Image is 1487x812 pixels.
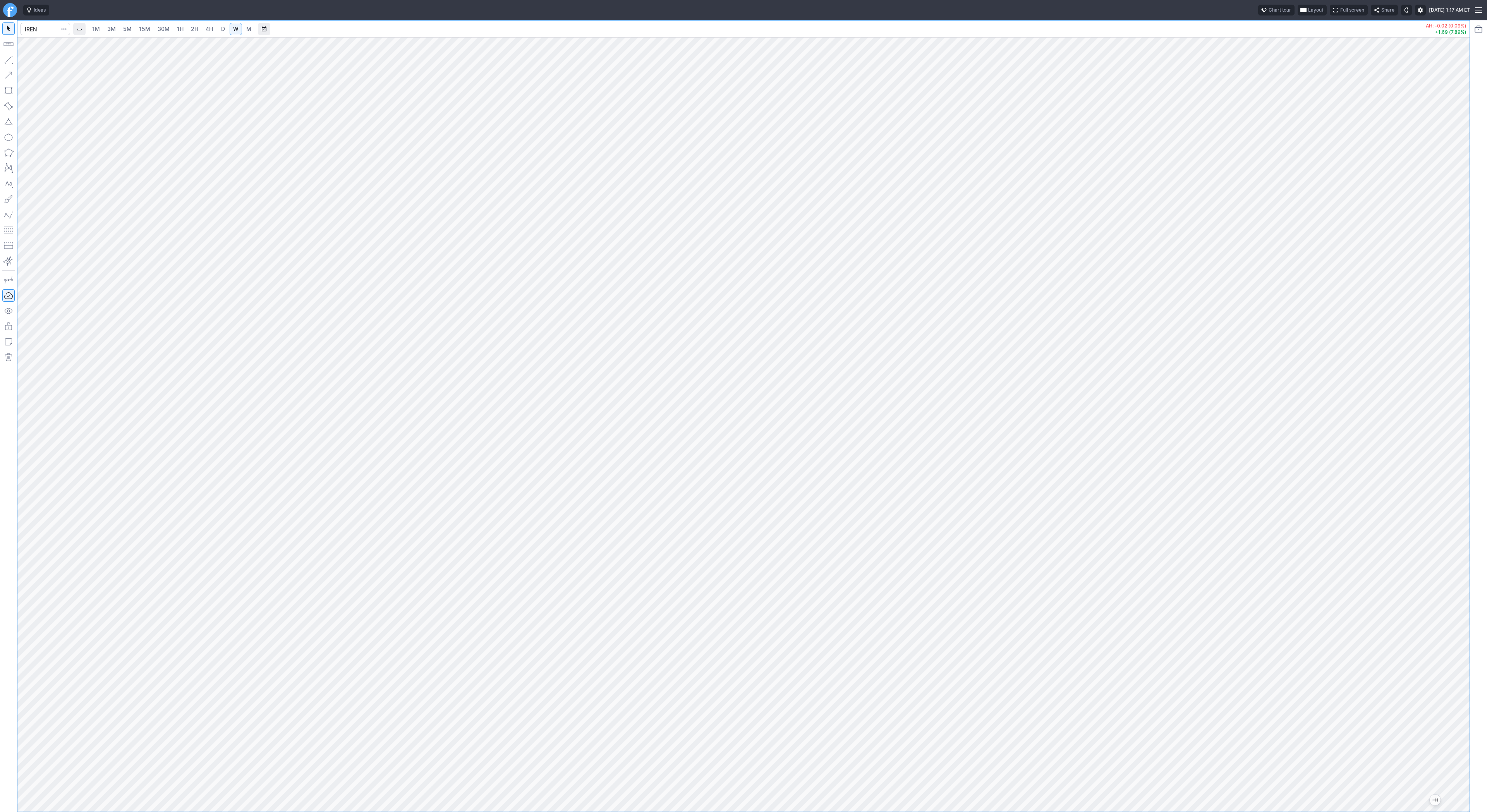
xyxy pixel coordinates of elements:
[191,26,198,32] span: 2H
[173,23,187,35] a: 1H
[221,26,225,32] span: D
[2,162,15,174] button: XABCD
[1330,5,1368,15] button: Full screen
[2,336,15,348] button: Add note
[2,38,15,50] button: Measure
[2,208,15,221] button: Elliott waves
[2,146,15,159] button: Polygon
[1381,6,1394,14] span: Share
[2,193,15,205] button: Brush
[1429,6,1470,14] span: [DATE] 1:17 AM ET
[123,26,132,32] span: 5M
[1308,6,1323,14] span: Layout
[2,53,15,66] button: Line
[202,23,216,35] a: 4H
[136,23,154,35] a: 15M
[2,289,15,302] button: Drawings Autosave: On
[2,100,15,112] button: Rotated rectangle
[187,23,202,35] a: 2H
[58,23,69,35] button: Search
[104,23,119,35] a: 3M
[23,5,49,15] button: Ideas
[2,274,15,286] button: Drawing mode: Single
[246,26,251,32] span: M
[258,23,270,35] button: Range
[2,224,15,236] button: Fibonacci retracements
[2,22,15,35] button: Mouse
[154,23,173,35] a: 30M
[1415,5,1426,15] button: Settings
[2,84,15,97] button: Rectangle
[139,26,150,32] span: 15M
[158,26,170,32] span: 30M
[1258,5,1295,15] button: Chart tour
[2,351,15,364] button: Remove all autosaved drawings
[1426,30,1466,34] p: +1.69 (7.89%)
[120,23,135,35] a: 5M
[177,26,184,32] span: 1H
[233,26,239,32] span: W
[1371,5,1398,15] button: Share
[1298,5,1327,15] button: Layout
[2,320,15,333] button: Lock drawings
[89,23,103,35] a: 1M
[2,177,15,190] button: Text
[21,23,70,35] input: Search
[2,115,15,128] button: Triangle
[2,69,15,81] button: Arrow
[1340,6,1364,14] span: Full screen
[1426,24,1466,28] p: AH: -0.02 (0.09%)
[1472,23,1485,35] button: Portfolio watchlist
[2,255,15,267] button: Anchored VWAP
[73,23,86,35] button: Interval
[217,23,229,35] a: D
[2,305,15,317] button: Hide drawings
[1401,5,1412,15] button: Toggle dark mode
[2,131,15,143] button: Ellipse
[2,239,15,252] button: Position
[242,23,255,35] a: M
[1269,6,1291,14] span: Chart tour
[230,23,242,35] a: W
[206,26,213,32] span: 4H
[1430,795,1441,805] button: Jump to the most recent bar
[3,3,17,17] a: Finviz.com
[34,6,46,14] span: Ideas
[92,26,100,32] span: 1M
[107,26,116,32] span: 3M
